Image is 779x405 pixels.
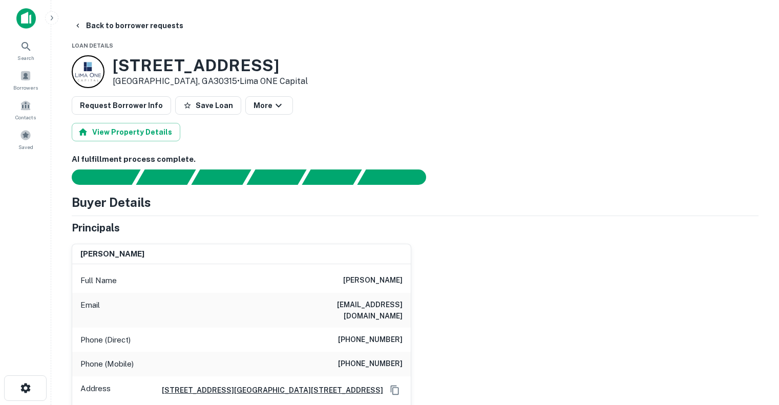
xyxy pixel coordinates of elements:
a: Contacts [3,96,48,123]
p: Email [80,299,100,322]
p: Full Name [80,274,117,287]
span: Borrowers [13,83,38,92]
button: Copy Address [387,382,403,398]
iframe: Chat Widget [728,323,779,372]
a: Borrowers [3,66,48,94]
p: Phone (Mobile) [80,358,134,370]
a: Search [3,36,48,64]
span: Search [17,54,34,62]
button: Save Loan [175,96,241,115]
h6: [EMAIL_ADDRESS][DOMAIN_NAME] [280,299,403,322]
div: AI fulfillment process complete. [357,169,438,185]
button: Request Borrower Info [72,96,171,115]
h5: Principals [72,220,120,236]
h6: [PHONE_NUMBER] [338,334,403,346]
h6: AI fulfillment process complete. [72,154,759,165]
a: Lima ONE Capital [240,76,308,86]
a: Saved [3,125,48,153]
div: Principals found, AI now looking for contact information... [246,169,306,185]
h3: [STREET_ADDRESS] [113,56,308,75]
a: [STREET_ADDRESS][GEOGRAPHIC_DATA][STREET_ADDRESS] [154,385,383,396]
h4: Buyer Details [72,193,151,211]
h6: [PERSON_NAME] [80,248,144,260]
h6: [PERSON_NAME] [343,274,403,287]
p: [GEOGRAPHIC_DATA], GA30315 • [113,75,308,88]
button: View Property Details [72,123,180,141]
button: More [245,96,293,115]
span: Saved [18,143,33,151]
div: Documents found, AI parsing details... [191,169,251,185]
img: capitalize-icon.png [16,8,36,29]
span: Loan Details [72,42,113,49]
div: Principals found, still searching for contact information. This may take time... [302,169,362,185]
div: Sending borrower request to AI... [59,169,136,185]
h6: [PHONE_NUMBER] [338,358,403,370]
p: Phone (Direct) [80,334,131,346]
p: Address [80,382,111,398]
span: Contacts [15,113,36,121]
button: Back to borrower requests [70,16,187,35]
div: Your request is received and processing... [136,169,196,185]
